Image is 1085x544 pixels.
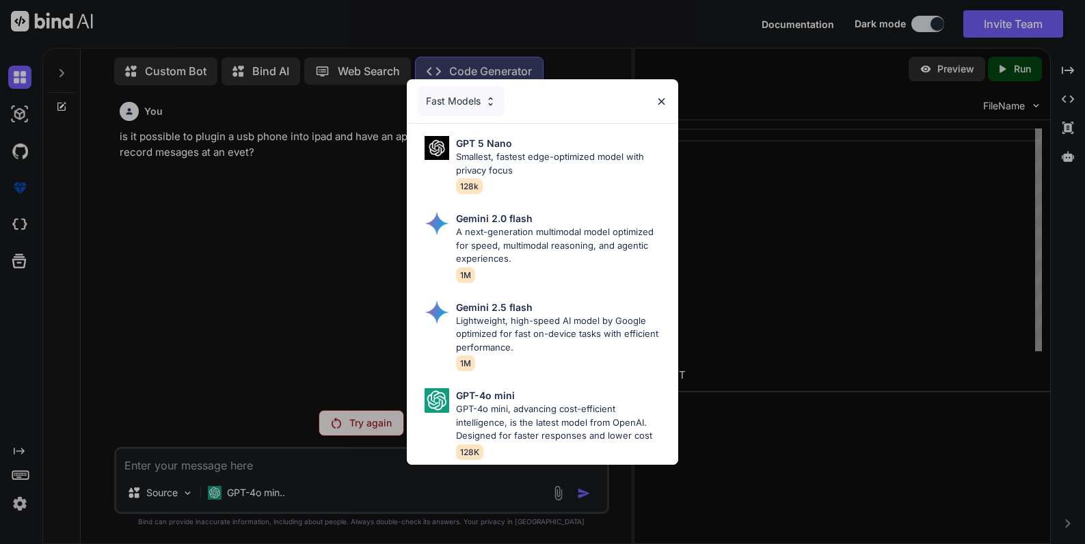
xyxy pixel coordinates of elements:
[485,96,496,107] img: Pick Models
[425,211,449,236] img: Pick Models
[456,403,667,443] p: GPT-4o mini, advancing cost-efficient intelligence, is the latest model from OpenAI. Designed for...
[456,267,475,283] span: 1M
[456,150,667,177] p: Smallest, fastest edge-optimized model with privacy focus
[456,136,512,150] p: GPT 5 Nano
[456,388,515,403] p: GPT-4o mini
[456,211,533,226] p: Gemini 2.0 flash
[425,388,449,413] img: Pick Models
[425,300,449,325] img: Pick Models
[456,178,483,194] span: 128k
[456,300,533,314] p: Gemini 2.5 flash
[418,86,505,116] div: Fast Models
[456,226,667,266] p: A next-generation multimodal model optimized for speed, multimodal reasoning, and agentic experie...
[425,136,449,160] img: Pick Models
[456,444,483,460] span: 128K
[656,96,667,107] img: close
[456,355,475,371] span: 1M
[456,314,667,355] p: Lightweight, high-speed AI model by Google optimized for fast on-device tasks with efficient perf...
